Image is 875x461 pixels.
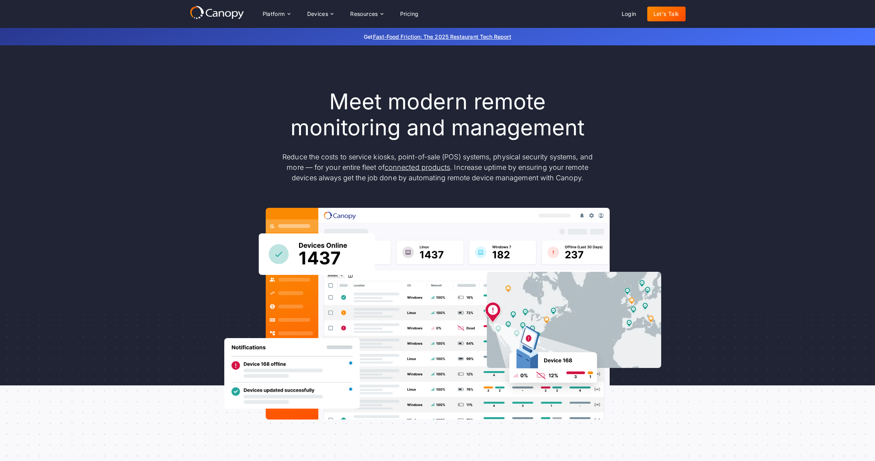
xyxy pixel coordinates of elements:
[647,7,686,21] a: Let's Talk
[307,11,328,17] div: Devices
[263,11,285,17] div: Platform
[344,6,389,22] div: Resources
[256,6,296,22] div: Platform
[275,89,600,141] h1: Meet modern remote monitoring and management
[350,11,378,17] div: Resources
[259,233,375,275] img: Canopy sees how many devices are online
[615,7,643,21] a: Login
[385,163,450,171] a: connected products
[248,33,627,41] p: Get
[394,7,425,21] a: Pricing
[373,33,511,40] a: Fast-Food Friction: The 2025 Restaurant Tech Report
[275,152,600,183] p: Reduce the costs to service kiosks, point-of-sale (POS) systems, physical security systems, and m...
[301,6,340,22] div: Devices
